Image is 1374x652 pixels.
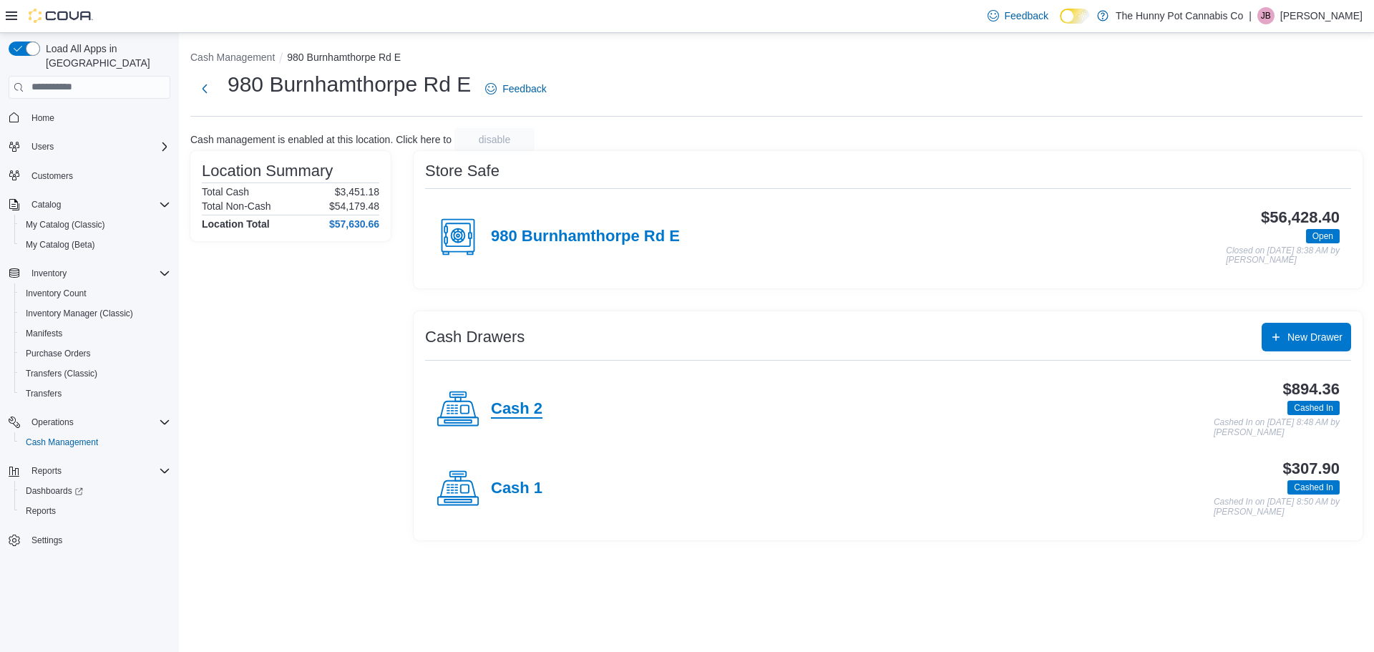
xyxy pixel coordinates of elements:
[26,138,59,155] button: Users
[1294,481,1333,494] span: Cashed In
[190,52,275,63] button: Cash Management
[20,345,97,362] a: Purchase Orders
[1226,246,1340,266] p: Closed on [DATE] 8:38 AM by [PERSON_NAME]
[454,128,535,151] button: disable
[20,345,170,362] span: Purchase Orders
[20,305,139,322] a: Inventory Manager (Classic)
[228,70,471,99] h1: 980 Burnhamthorpe Rd E
[1214,418,1340,437] p: Cashed In on [DATE] 8:48 AM by [PERSON_NAME]
[26,219,105,230] span: My Catalog (Classic)
[20,434,104,451] a: Cash Management
[1312,230,1333,243] span: Open
[26,368,97,379] span: Transfers (Classic)
[14,323,176,344] button: Manifests
[20,385,67,402] a: Transfers
[26,196,170,213] span: Catalog
[20,285,170,302] span: Inventory Count
[202,186,249,198] h6: Total Cash
[982,1,1054,30] a: Feedback
[3,165,176,186] button: Customers
[202,218,270,230] h4: Location Total
[491,480,542,498] h4: Cash 1
[14,215,176,235] button: My Catalog (Classic)
[3,137,176,157] button: Users
[26,414,170,431] span: Operations
[31,465,62,477] span: Reports
[20,482,170,500] span: Dashboards
[479,132,510,147] span: disable
[425,329,525,346] h3: Cash Drawers
[3,530,176,550] button: Settings
[190,50,1363,67] nav: An example of EuiBreadcrumbs
[287,52,401,63] button: 980 Burnhamthorpe Rd E
[14,432,176,452] button: Cash Management
[20,325,170,342] span: Manifests
[26,505,56,517] span: Reports
[14,235,176,255] button: My Catalog (Beta)
[26,462,67,480] button: Reports
[26,239,95,250] span: My Catalog (Beta)
[14,344,176,364] button: Purchase Orders
[1287,480,1340,495] span: Cashed In
[1116,7,1243,24] p: The Hunny Pot Cannabis Co
[1283,381,1340,398] h3: $894.36
[26,265,72,282] button: Inventory
[20,236,170,253] span: My Catalog (Beta)
[3,263,176,283] button: Inventory
[26,138,170,155] span: Users
[3,461,176,481] button: Reports
[26,485,83,497] span: Dashboards
[329,218,379,230] h4: $57,630.66
[20,365,103,382] a: Transfers (Classic)
[31,141,54,152] span: Users
[329,200,379,212] p: $54,179.48
[335,186,379,198] p: $3,451.18
[20,216,170,233] span: My Catalog (Classic)
[491,400,542,419] h4: Cash 2
[1280,7,1363,24] p: [PERSON_NAME]
[491,228,680,246] h4: 980 Burnhamthorpe Rd E
[20,502,62,520] a: Reports
[26,265,170,282] span: Inventory
[31,268,67,279] span: Inventory
[29,9,93,23] img: Cova
[20,236,101,253] a: My Catalog (Beta)
[20,502,170,520] span: Reports
[26,437,98,448] span: Cash Management
[31,170,73,182] span: Customers
[1306,229,1340,243] span: Open
[3,107,176,128] button: Home
[20,305,170,322] span: Inventory Manager (Classic)
[425,162,500,180] h3: Store Safe
[14,364,176,384] button: Transfers (Classic)
[1287,401,1340,415] span: Cashed In
[190,74,219,103] button: Next
[26,109,170,127] span: Home
[202,200,271,212] h6: Total Non-Cash
[1005,9,1048,23] span: Feedback
[26,348,91,359] span: Purchase Orders
[26,196,67,213] button: Catalog
[14,303,176,323] button: Inventory Manager (Classic)
[26,462,170,480] span: Reports
[1249,7,1252,24] p: |
[14,384,176,404] button: Transfers
[26,110,60,127] a: Home
[1262,323,1351,351] button: New Drawer
[20,285,92,302] a: Inventory Count
[31,199,61,210] span: Catalog
[26,167,170,185] span: Customers
[1294,402,1333,414] span: Cashed In
[26,532,68,549] a: Settings
[20,434,170,451] span: Cash Management
[1261,7,1271,24] span: JB
[14,283,176,303] button: Inventory Count
[26,288,87,299] span: Inventory Count
[3,412,176,432] button: Operations
[40,42,170,70] span: Load All Apps in [GEOGRAPHIC_DATA]
[479,74,552,103] a: Feedback
[20,325,68,342] a: Manifests
[14,481,176,501] a: Dashboards
[1287,330,1343,344] span: New Drawer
